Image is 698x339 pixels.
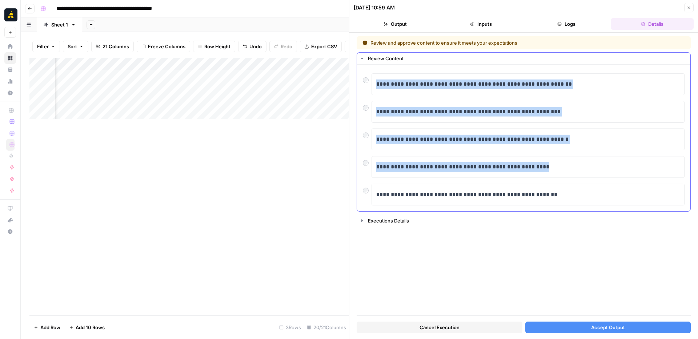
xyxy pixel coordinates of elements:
button: Help + Support [4,226,16,237]
button: 21 Columns [91,41,134,52]
button: Review Content [357,53,690,64]
span: Sort [68,43,77,50]
img: Marketers in Demand Logo [4,8,17,21]
button: Redo [269,41,297,52]
span: 21 Columns [103,43,129,50]
button: Details [611,18,694,30]
button: Cancel Execution [357,322,522,333]
button: Logs [525,18,608,30]
button: Sort [63,41,88,52]
div: Review Content [357,65,690,211]
button: Filter [32,41,60,52]
span: Redo [281,43,292,50]
div: 3 Rows [276,322,304,333]
span: Accept Output [591,324,625,331]
button: Executions Details [357,215,690,226]
span: Freeze Columns [148,43,185,50]
button: Inputs [440,18,522,30]
button: Add 10 Rows [65,322,109,333]
div: Sheet 1 [51,21,68,28]
span: Filter [37,43,49,50]
div: What's new? [5,215,16,225]
div: [DATE] 10:59 AM [354,4,395,11]
button: Accept Output [525,322,691,333]
button: Output [354,18,437,30]
a: Settings [4,87,16,99]
span: Cancel Execution [420,324,460,331]
a: Your Data [4,64,16,75]
a: Sheet 1 [37,17,82,32]
div: Review and approve content to ensure it meets your expectations [362,39,601,46]
a: Home [4,41,16,52]
span: Row Height [204,43,230,50]
span: Undo [249,43,262,50]
a: Usage [4,75,16,87]
div: Executions Details [368,217,686,224]
button: Row Height [193,41,235,52]
button: Export CSV [300,41,342,52]
a: Browse [4,52,16,64]
button: Workspace: Marketers in Demand [4,6,16,24]
button: What's new? [4,214,16,226]
button: Add Row [29,322,65,333]
button: Undo [238,41,266,52]
div: Review Content [368,55,686,62]
span: Export CSV [311,43,337,50]
span: Add 10 Rows [76,324,105,331]
a: AirOps Academy [4,203,16,214]
span: Add Row [40,324,60,331]
button: Freeze Columns [137,41,190,52]
div: 20/21 Columns [304,322,349,333]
